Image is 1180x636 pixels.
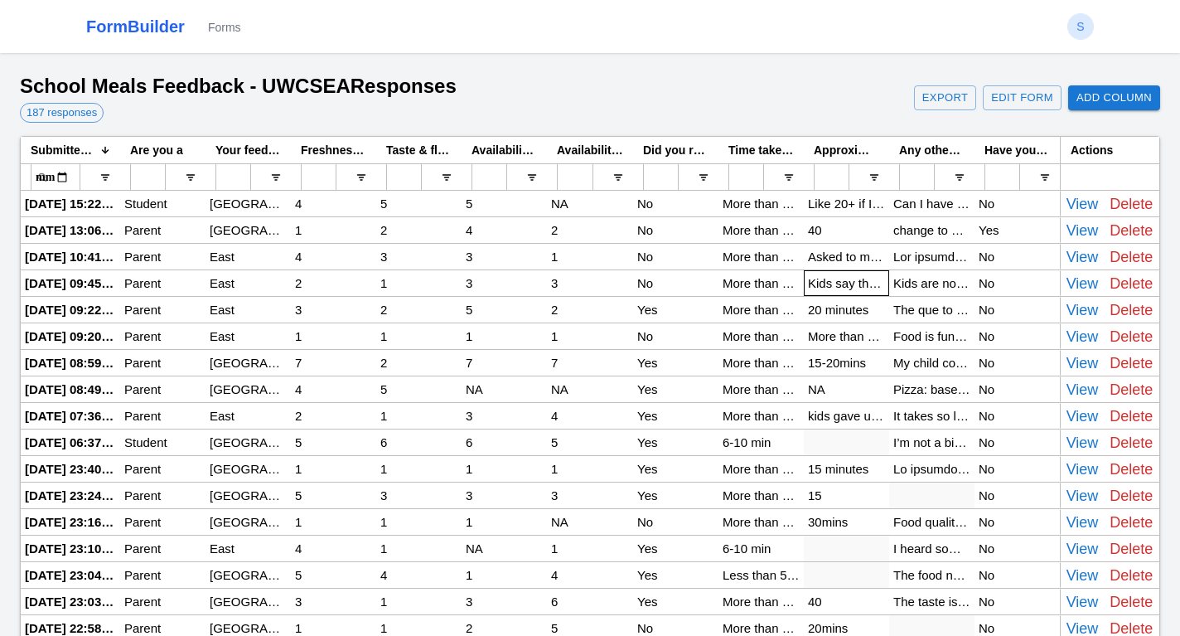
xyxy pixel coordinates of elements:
[291,217,376,243] div: 1
[21,297,120,323] div: [DATE] 09:22:27
[974,270,1060,296] div: No
[291,483,376,508] div: 5
[206,456,291,482] div: [GEOGRAPHIC_DATA]
[804,323,889,349] div: More than 15 mins
[376,191,462,216] div: 5
[301,143,366,157] span: Freshness of Food (1 being worst, 10 being best about the school canteen food)
[547,456,633,482] div: 1
[291,244,376,269] div: 4
[547,536,633,561] div: 1
[718,270,804,296] div: More than 10 min
[974,589,1060,614] div: No
[633,456,718,482] div: Yes
[728,163,764,191] input: Time taken to get the order at the kiosk? Filter Input
[120,456,206,482] div: Parent
[633,430,718,455] div: Yes
[718,456,804,482] div: More than 10 min
[376,323,462,349] div: 1
[804,483,889,508] div: 15
[889,403,974,429] div: It takes so long to place an order that people give up on eating. They say the quality is complet...
[718,217,804,243] div: More than 10 min
[899,163,935,191] input: Any other feedback or experiences you would like to share. Filter Input
[291,403,376,429] div: 2
[291,456,376,482] div: 1
[21,217,120,243] div: [DATE] 13:06:46
[633,297,718,323] div: Yes
[547,297,633,323] div: 2
[462,376,547,402] div: NA
[462,270,547,296] div: 3
[462,509,547,535] div: 1
[889,270,974,296] div: Kids are not happy with the new food service at all. Food doesn’t taste good and the choices are ...
[527,172,537,182] button: Open Filter Menu
[1040,172,1050,182] button: Open Filter Menu
[1062,244,1103,270] button: View Details
[1105,589,1157,615] button: Delete Response
[376,297,462,323] div: 2
[462,483,547,508] div: 3
[120,376,206,402] div: Parent
[21,191,120,216] div: [DATE] 15:22:57
[557,163,593,191] input: Availability of food options eg. nut-free, gluten-free, vegetarian, vegan (1 being least, 10 bein...
[974,430,1060,455] div: No
[633,376,718,402] div: Yes
[120,509,206,535] div: Parent
[21,589,120,614] div: [DATE] 23:03:15
[206,403,291,429] div: East
[120,536,206,561] div: Parent
[974,403,1060,429] div: No
[206,376,291,402] div: [GEOGRAPHIC_DATA]
[21,270,120,296] div: [DATE] 09:45:05
[1062,536,1103,562] button: View Details
[1062,350,1103,376] button: View Details
[1062,589,1103,615] button: View Details
[120,562,206,588] div: Parent
[547,323,633,349] div: 1
[613,172,623,182] button: Open Filter Menu
[291,297,376,323] div: 3
[547,483,633,508] div: 3
[356,172,366,182] button: Open Filter Menu
[547,217,633,243] div: 2
[291,589,376,614] div: 3
[206,270,291,296] div: East
[376,562,462,588] div: 4
[557,143,623,157] span: Availability of food options eg. nut-free, gluten-free, vegetarian, vegan (1 being least, 10 bein...
[206,350,291,376] div: [GEOGRAPHIC_DATA]
[804,297,889,323] div: 20 minutes
[804,191,889,216] div: Like 20+ if I don’t cut the line
[547,191,633,216] div: NA
[633,403,718,429] div: Yes
[643,143,708,157] span: Did you receive exactly what you ordered for?
[974,483,1060,508] div: No
[889,350,974,376] div: My child comes home very hungry, and she told me that the food at school doesn’t taste good. I al...
[386,143,452,157] span: Taste & flavour (1 being worst, 10 being best about the school canteen food)
[633,270,718,296] div: No
[21,509,120,535] div: [DATE] 23:16:41
[1062,217,1103,244] button: View Details
[1062,376,1103,403] button: View Details
[291,350,376,376] div: 7
[86,15,185,38] a: FormBuilder
[206,323,291,349] div: East
[1062,456,1103,483] button: View Details
[1062,297,1103,323] button: View Details
[804,244,889,269] div: Asked to move to another station as this was too long
[547,350,633,376] div: 7
[547,430,633,455] div: 5
[206,483,291,508] div: [GEOGRAPHIC_DATA]
[547,270,633,296] div: 3
[889,509,974,535] div: Food quality cannot be improved in a short period of time. When parents raised comments in the la...
[376,536,462,561] div: 1
[120,244,206,269] div: Parent
[301,163,336,191] input: Freshness of Food (1 being worst, 10 being best about the school canteen food) Filter Input
[718,562,804,588] div: Less than 5 min
[206,536,291,561] div: East
[547,589,633,614] div: 6
[1062,403,1103,430] button: View Details
[472,143,537,157] span: Availability of healthy choices (1 being least, 10 being lots of choices about the school canteen...
[718,536,804,561] div: 6-10 min
[643,163,679,191] input: Did you receive exactly what you ordered for? Filter Input
[984,143,1050,157] span: Have you sent an email to the school regarding your experiences?
[130,143,183,157] span: Are you a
